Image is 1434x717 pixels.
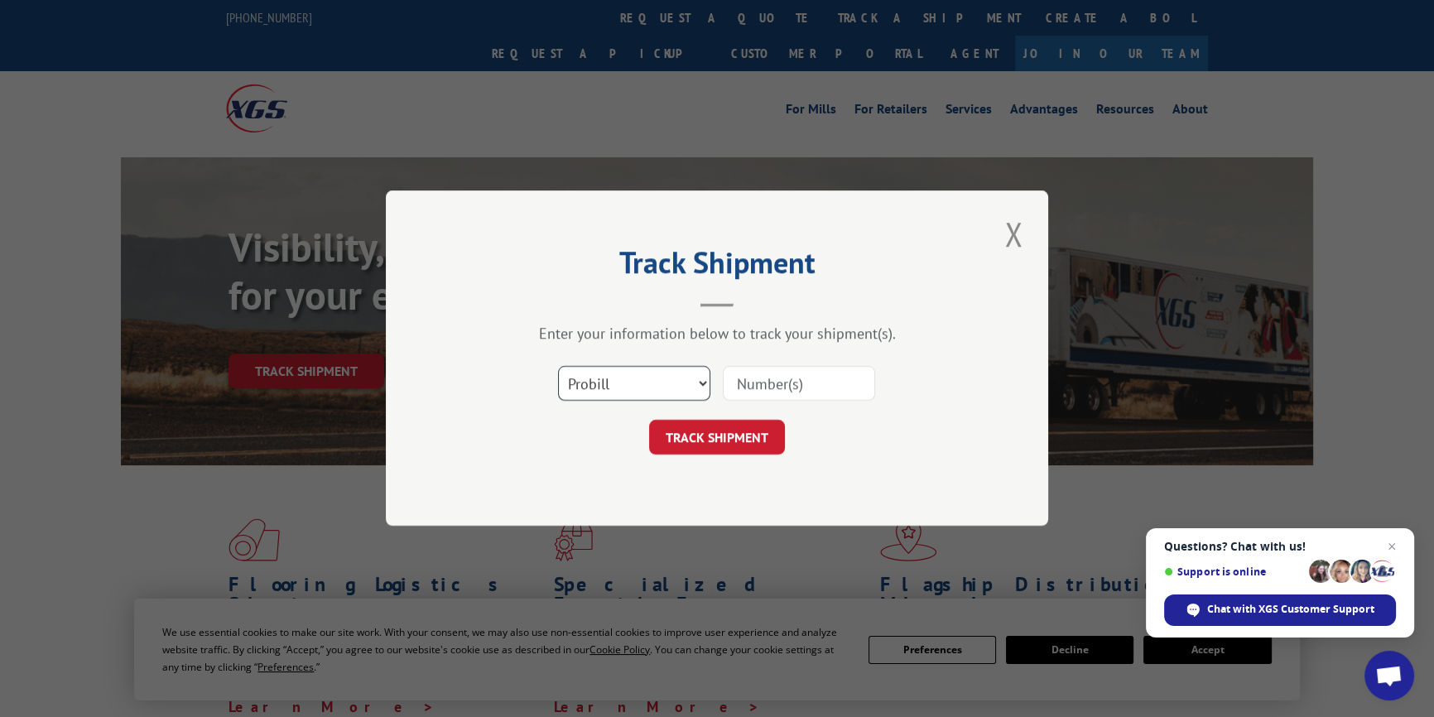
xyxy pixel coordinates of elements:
a: Open chat [1364,651,1414,700]
button: TRACK SHIPMENT [649,421,785,455]
span: Chat with XGS Customer Support [1207,602,1374,617]
input: Number(s) [723,367,875,402]
span: Chat with XGS Customer Support [1164,594,1396,626]
span: Support is online [1164,565,1303,578]
div: Enter your information below to track your shipment(s). [469,325,965,344]
span: Questions? Chat with us! [1164,540,1396,553]
h2: Track Shipment [469,251,965,282]
button: Close modal [999,211,1027,257]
